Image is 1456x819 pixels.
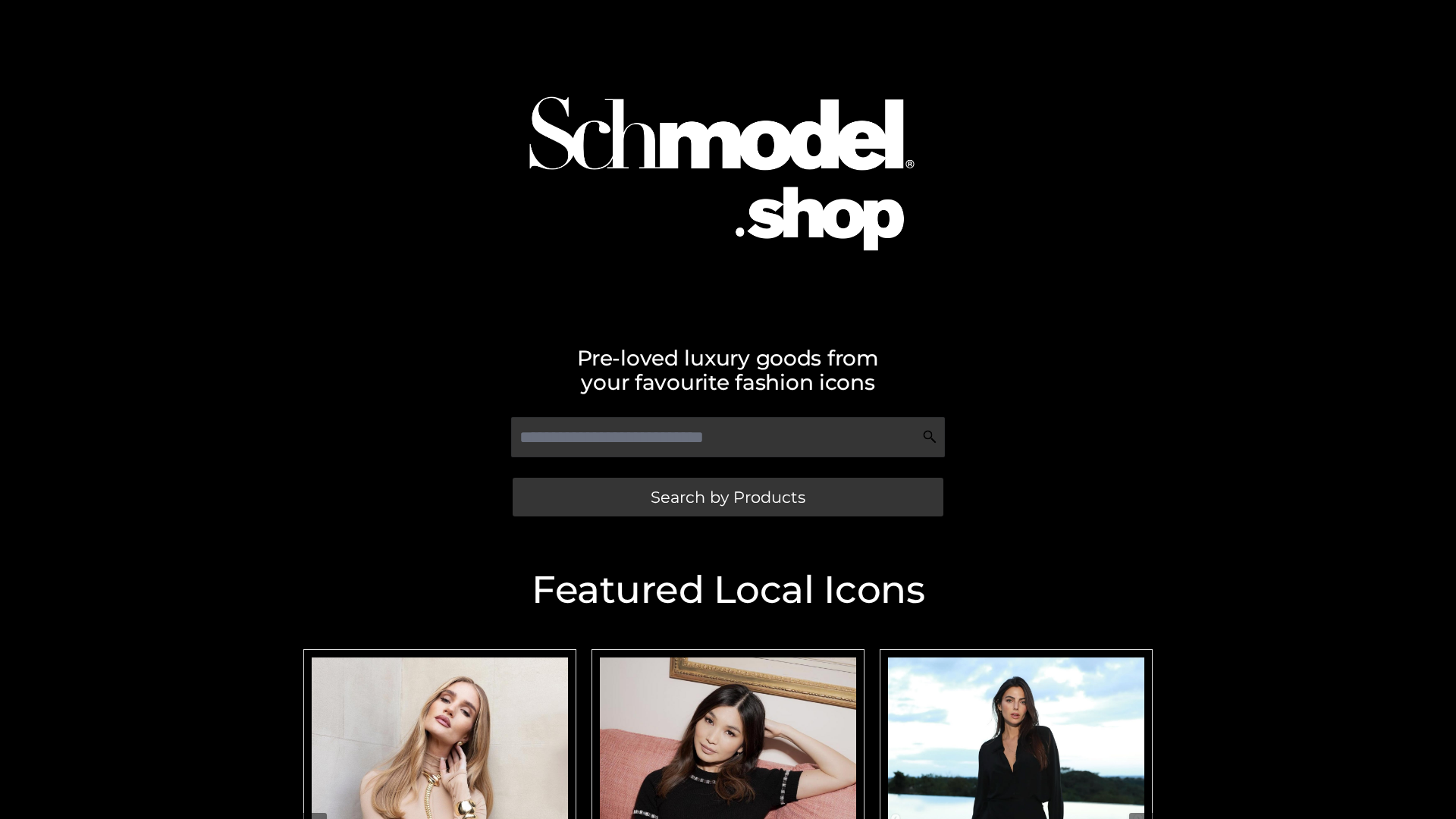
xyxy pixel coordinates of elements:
span: Search by Products [651,489,805,505]
h2: Featured Local Icons​ [296,571,1160,609]
a: Search by Products [513,478,943,516]
h2: Pre-loved luxury goods from your favourite fashion icons [296,346,1160,394]
img: Search Icon [922,429,937,444]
